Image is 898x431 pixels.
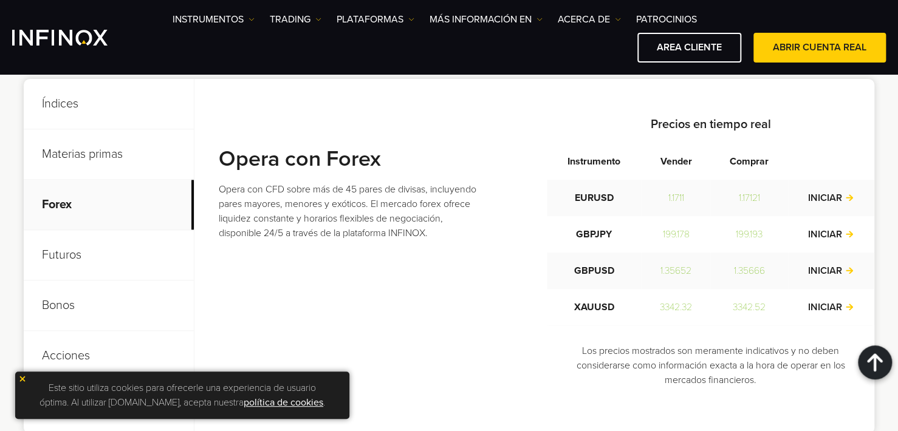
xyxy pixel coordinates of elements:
a: INICIAR [808,301,854,313]
a: ACERCA DE [558,12,621,27]
p: Este sitio utiliza cookies para ofrecerle una experiencia de usuario óptima. Al utilizar [DOMAIN_... [21,378,343,413]
a: Patrocinios [636,12,697,27]
a: TRADING [270,12,321,27]
img: yellow close icon [18,375,27,383]
a: AREA CLIENTE [637,33,741,63]
p: Forex [24,180,194,230]
td: 199.178 [641,216,710,253]
th: Vender [641,143,710,180]
td: XAUUSD [547,289,642,325]
p: Bonos [24,280,194,331]
td: 1.35666 [710,253,788,289]
td: 3342.32 [641,289,710,325]
a: política de cookies [244,396,323,409]
a: PLATAFORMAS [337,12,414,27]
a: Más información en [430,12,543,27]
td: 1.35652 [641,253,710,289]
p: Los precios mostrados son meramente indicativos y no deben considerarse como información exacta a... [547,344,875,387]
td: 1.1711 [641,180,710,216]
strong: Precios en tiempo real [650,117,770,132]
td: 199.193 [710,216,788,253]
a: INFINOX Logo [12,30,136,46]
p: Futuros [24,230,194,280]
a: INICIAR [808,265,854,277]
th: Instrumento [547,143,642,180]
a: ABRIR CUENTA REAL [753,33,886,63]
td: 1.17121 [710,180,788,216]
td: GBPUSD [547,253,642,289]
td: EURUSD [547,180,642,216]
p: Materias primas [24,129,194,180]
a: INICIAR [808,192,854,204]
p: Opera con CFD sobre más de 45 pares de divisas, incluyendo pares mayores, menores y exóticos. El ... [219,182,481,240]
td: 3342.52 [710,289,788,325]
a: INICIAR [808,228,854,240]
p: Índices [24,79,194,129]
strong: Opera con Forex [219,146,381,172]
th: Comprar [710,143,788,180]
td: GBPJPY [547,216,642,253]
a: Instrumentos [173,12,255,27]
p: Acciones [24,331,194,381]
